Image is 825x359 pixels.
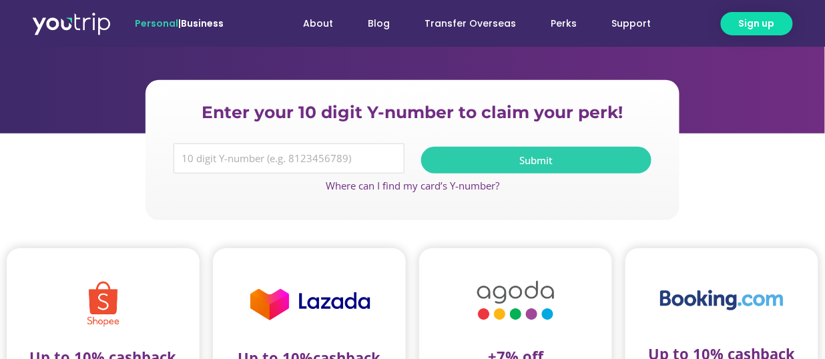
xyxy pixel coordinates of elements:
[326,179,499,192] a: Where can I find my card’s Y-number?
[174,143,404,174] input: 10 digit Y-number (e.g. 8123456789)
[135,17,224,30] span: |
[350,11,407,36] a: Blog
[594,11,668,36] a: Support
[407,11,533,36] a: Transfer Overseas
[167,101,658,123] h2: Enter your 10 digit Y-number to claim your perk!
[519,155,553,165] span: Submit
[260,11,668,36] nav: Menu
[174,143,651,184] form: Y Number
[421,147,652,173] button: Submit
[721,12,793,35] a: Sign up
[533,11,594,36] a: Perks
[286,11,350,36] a: About
[135,17,178,30] span: Personal
[739,17,775,31] span: Sign up
[181,17,224,30] a: Business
